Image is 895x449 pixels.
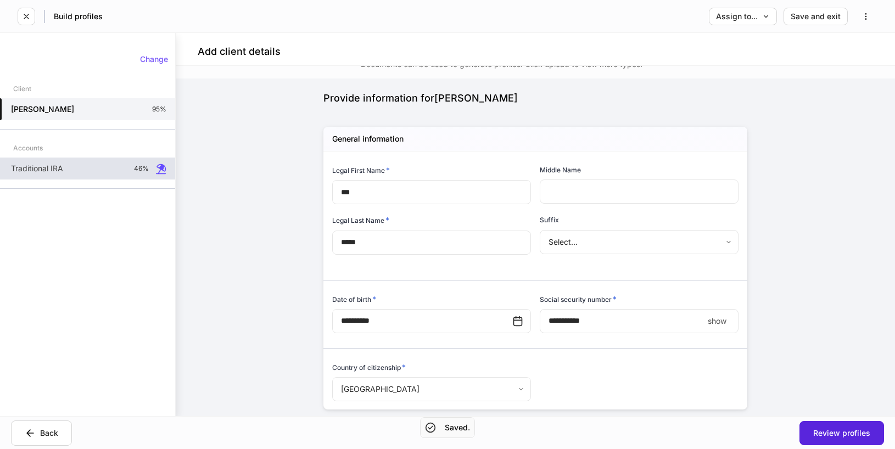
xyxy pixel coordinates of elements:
[133,50,175,68] button: Change
[140,55,168,63] div: Change
[323,92,747,105] div: Provide information for [PERSON_NAME]
[332,133,404,144] h5: General information
[11,163,63,174] p: Traditional IRA
[332,362,406,373] h6: Country of citizenship
[198,45,281,58] h4: Add client details
[716,13,770,20] div: Assign to...
[799,421,884,445] button: Review profiles
[708,316,726,327] p: show
[784,8,848,25] button: Save and exit
[11,420,72,446] button: Back
[332,294,376,305] h6: Date of birth
[540,230,738,254] div: Select...
[25,428,58,439] div: Back
[709,8,777,25] button: Assign to...
[791,13,841,20] div: Save and exit
[134,164,149,173] p: 46%
[540,215,559,225] h6: Suffix
[540,294,617,305] h6: Social security number
[332,377,530,401] div: [GEOGRAPHIC_DATA]
[54,11,103,22] h5: Build profiles
[445,422,470,433] h5: Saved.
[13,79,31,98] div: Client
[332,165,390,176] h6: Legal First Name
[332,215,389,226] h6: Legal Last Name
[13,138,43,158] div: Accounts
[813,429,870,437] div: Review profiles
[11,104,74,115] h5: [PERSON_NAME]
[540,165,581,175] h6: Middle Name
[152,105,166,114] p: 95%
